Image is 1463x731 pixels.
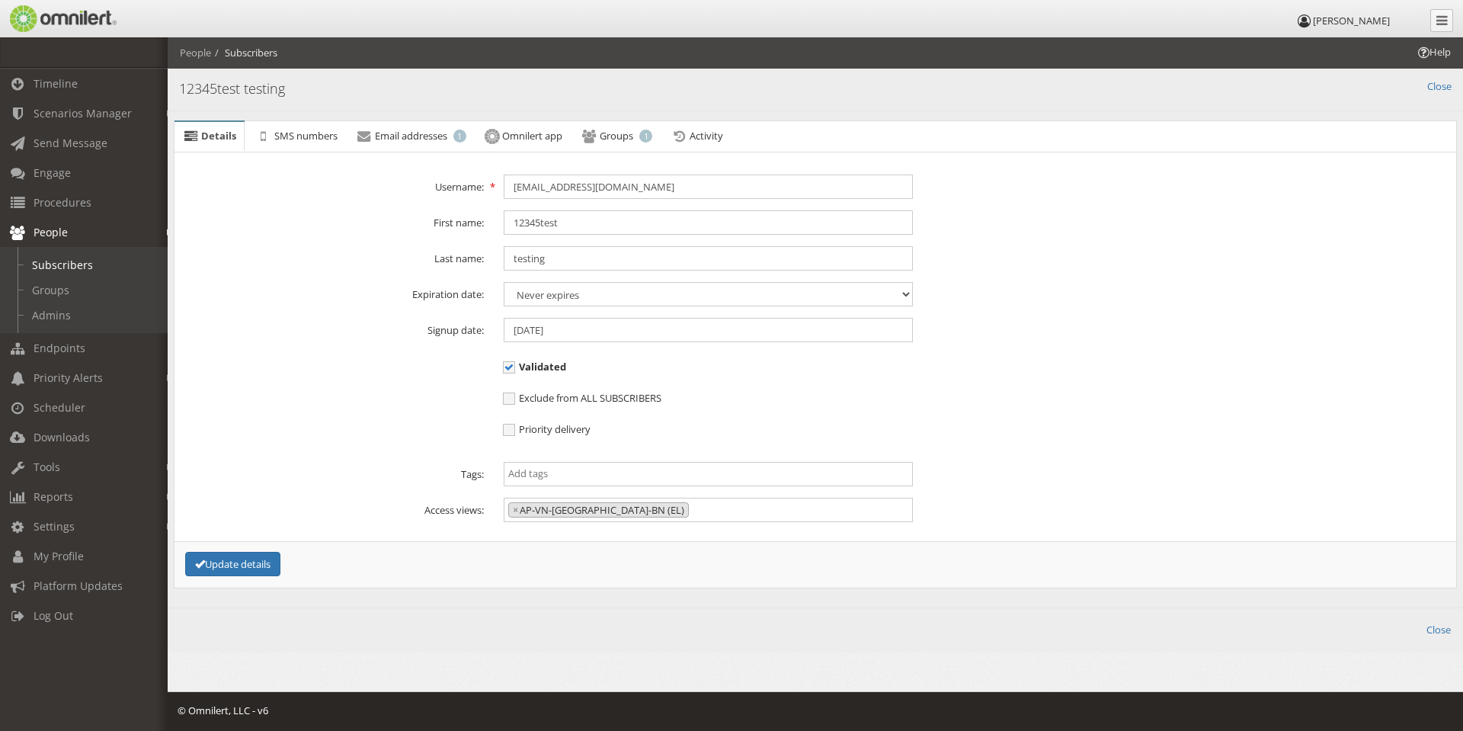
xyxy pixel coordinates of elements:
input: Username [504,175,913,199]
span: Downloads [34,430,90,444]
h4: 12345test testing [179,79,1452,99]
span: Help [34,11,66,24]
span: Activity [690,129,723,143]
a: Email addresses 1 [347,121,475,152]
span: Reports [34,489,73,504]
span: Platform Updates [34,579,123,593]
span: SMS numbers [274,129,338,143]
span: Omnilert app [502,129,562,143]
span: Settings [34,519,75,534]
span: Help [1416,45,1451,59]
span: Send Message [34,136,107,150]
span: [PERSON_NAME] [1313,14,1390,27]
li: People [180,46,211,60]
label: First name: [172,210,494,230]
label: Last name: [172,246,494,266]
span: Validated [503,360,566,374]
span: Details [201,129,236,143]
span: Priority Alerts [34,370,103,385]
li: Subscribers [211,46,277,60]
a: Groups 1 [572,121,661,152]
span: © Omnilert, LLC - v6 [178,704,268,717]
label: Signup date: [172,318,494,338]
a: Close [1427,79,1452,94]
span: People [34,225,68,239]
span: Endpoints [34,341,85,355]
span: Groups [600,129,633,143]
input: Doe [504,246,913,271]
li: AP-VN-Hanoi-BN (EL) [508,502,689,518]
span: Tools [34,460,60,474]
label: Tags: [172,462,494,482]
span: × [513,503,518,518]
span: Scenarios Manager [34,106,132,120]
span: My Profile [34,549,84,563]
label: Expiration date: [172,282,494,302]
span: 1 [453,130,466,143]
span: Engage [34,165,71,180]
a: Collapse Menu [1430,9,1453,32]
input: John [504,210,913,235]
a: Activity [662,121,731,152]
span: 1 [639,130,652,143]
span: Email addresses [375,129,447,143]
input: Add tags [508,466,908,481]
span: Timeline [34,76,78,91]
span: Priority delivery [503,422,591,436]
span: Procedures [34,195,91,210]
span: Exclude from ALL SUBSCRIBERS [503,391,661,405]
a: Details [174,122,245,152]
label: Access views: [172,498,494,518]
span: Scheduler [34,400,85,415]
span: Log Out [34,608,73,623]
a: SMS numbers [246,121,345,152]
a: Close [1426,623,1451,637]
button: Update details [185,552,280,577]
a: Omnilert app [476,121,571,153]
img: Omnilert [8,5,117,32]
label: Username: [172,175,494,194]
